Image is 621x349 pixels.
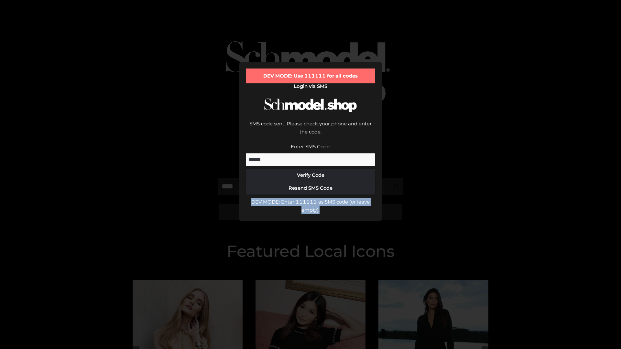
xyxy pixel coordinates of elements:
label: Enter SMS Code: [291,143,331,150]
button: Verify Code [246,169,375,182]
div: SMS code sent. Please check your phone and enter the code. [246,120,375,143]
h2: Login via SMS [246,83,375,89]
img: Schmodel Logo [262,92,359,118]
div: DEV MODE: Enter 111111 as SMS code (or leave empty). [246,198,375,214]
div: DEV MODE: Use 111111 for all codes [246,69,375,83]
button: Resend SMS Code [246,182,375,195]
